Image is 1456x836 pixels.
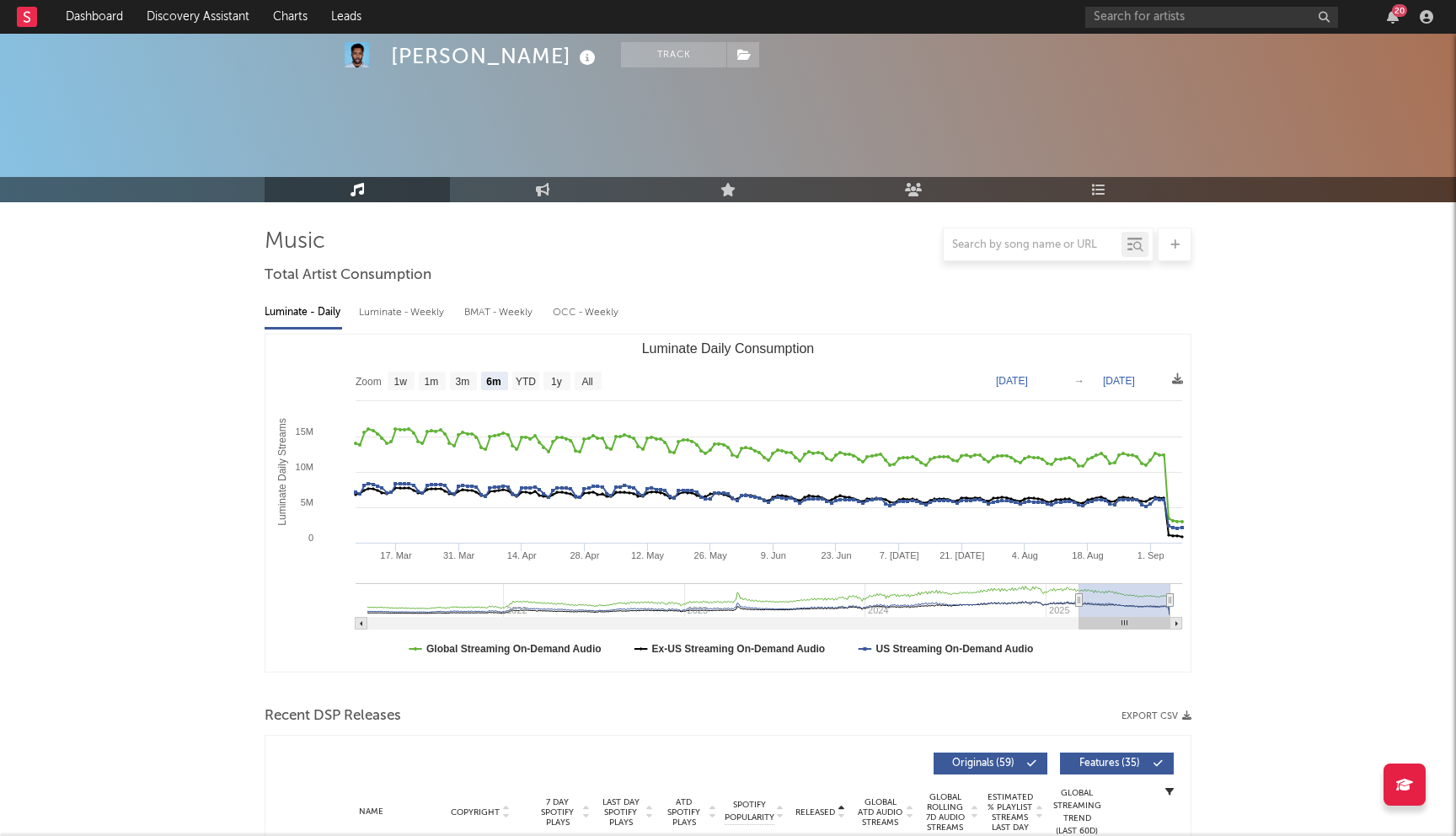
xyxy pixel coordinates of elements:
[451,807,500,817] span: Copyright
[276,418,288,525] text: Luminate Daily Streams
[581,376,592,388] text: All
[456,376,470,388] text: 3m
[426,643,602,655] text: Global Streaming On-Demand Audio
[1071,758,1148,769] span: Features ( 35 )
[316,806,426,818] div: Name
[922,792,968,833] span: Global Rolling 7D Audio Streams
[1012,550,1038,560] text: 4. Aug
[551,376,562,388] text: 1y
[1392,4,1407,17] div: 20
[265,706,401,726] span: Recent DSP Releases
[694,550,728,560] text: 26. May
[516,376,536,388] text: YTD
[1137,550,1164,560] text: 1. Sep
[1103,375,1135,387] text: [DATE]
[391,42,600,70] div: [PERSON_NAME]
[761,550,786,560] text: 9. Jun
[1072,550,1103,560] text: 18. Aug
[857,797,903,828] span: Global ATD Audio Streams
[394,376,408,388] text: 1w
[359,298,447,327] div: Luminate - Weekly
[1121,711,1191,721] button: Export CSV
[661,797,706,828] span: ATD Spotify Plays
[652,643,826,655] text: Ex-US Streaming On-Demand Audio
[265,298,342,327] div: Luminate - Daily
[939,550,984,560] text: 21. [DATE]
[507,550,537,560] text: 14. Apr
[425,376,439,388] text: 1m
[1387,10,1399,24] button: 20
[944,238,1121,252] input: Search by song name or URL
[1085,7,1338,28] input: Search for artists
[795,807,835,817] span: Released
[296,426,313,437] text: 15M
[821,550,851,560] text: 23. Jun
[380,550,412,560] text: 17. Mar
[301,497,313,507] text: 5M
[296,462,313,472] text: 10M
[880,550,919,560] text: 7. [DATE]
[642,341,815,356] text: Luminate Daily Consumption
[265,265,431,286] span: Total Artist Consumption
[1060,753,1174,774] button: Features(35)
[570,550,599,560] text: 28. Apr
[1074,375,1084,387] text: →
[598,797,643,828] span: Last Day Spotify Plays
[621,42,726,67] button: Track
[535,797,580,828] span: 7 Day Spotify Plays
[308,533,313,543] text: 0
[725,799,774,824] span: Spotify Popularity
[443,550,475,560] text: 31. Mar
[996,375,1028,387] text: [DATE]
[265,335,1191,672] svg: Luminate Daily Consumption
[631,550,665,560] text: 12. May
[875,643,1033,655] text: US Streaming On-Demand Audio
[356,376,382,388] text: Zoom
[486,376,500,388] text: 6m
[464,298,536,327] div: BMAT - Weekly
[553,298,620,327] div: OCC - Weekly
[934,753,1047,774] button: Originals(59)
[987,792,1033,833] span: Estimated % Playlist Streams Last Day
[945,758,1022,769] span: Originals ( 59 )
